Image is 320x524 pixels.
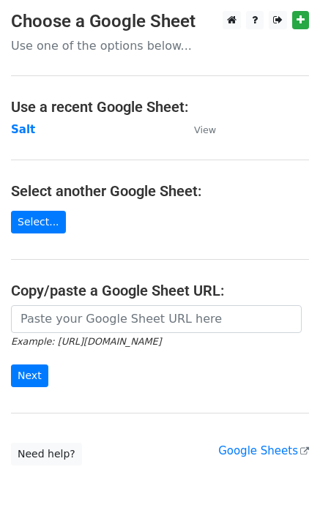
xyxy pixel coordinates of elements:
[11,38,309,53] p: Use one of the options below...
[218,444,309,457] a: Google Sheets
[11,305,302,333] input: Paste your Google Sheet URL here
[11,282,309,299] h4: Copy/paste a Google Sheet URL:
[11,98,309,116] h4: Use a recent Google Sheet:
[11,211,66,233] a: Select...
[11,336,161,347] small: Example: [URL][DOMAIN_NAME]
[11,182,309,200] h4: Select another Google Sheet:
[11,364,48,387] input: Next
[11,11,309,32] h3: Choose a Google Sheet
[179,123,216,136] a: View
[194,124,216,135] small: View
[11,123,35,136] a: Salt
[11,443,82,465] a: Need help?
